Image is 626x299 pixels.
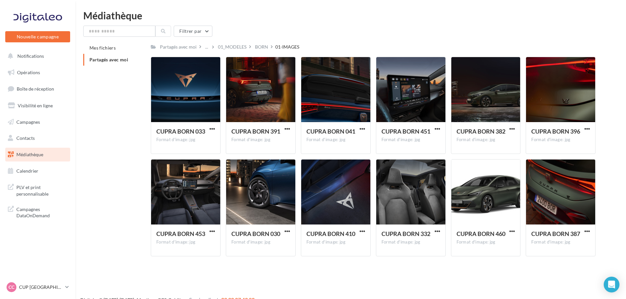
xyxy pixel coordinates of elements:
a: Contacts [4,131,71,145]
div: 01_MODELES [218,44,246,50]
span: Contacts [16,135,35,141]
div: Format d'image: jpg [231,239,290,245]
span: CUPRA BORN 410 [306,230,355,237]
div: Format d'image: jpg [306,137,365,143]
span: PLV et print personnalisable [16,183,68,197]
button: Notifications [4,49,69,63]
div: Format d'image: jpg [531,239,590,245]
span: CUPRA BORN 391 [231,128,280,135]
a: Campagnes DataOnDemand [4,202,71,222]
div: Format d'image: jpg [231,137,290,143]
div: Format d'image: jpg [156,137,215,143]
a: Médiathèque [4,148,71,161]
div: Format d'image: jpg [156,239,215,245]
div: ... [204,42,209,52]
a: PLV et print personnalisable [4,180,71,200]
span: CUPRA BORN 033 [156,128,205,135]
span: Campagnes [16,119,40,124]
p: CUP [GEOGRAPHIC_DATA] [19,284,63,290]
span: Médiathèque [16,152,43,157]
span: Mes fichiers [89,45,116,51]
a: CC CUP [GEOGRAPHIC_DATA] [5,281,70,293]
div: Format d'image: jpg [457,137,515,143]
a: Opérations [4,66,71,79]
span: CUPRA BORN 382 [457,128,505,135]
a: Visibilité en ligne [4,99,71,113]
button: Filtrer par [174,26,212,37]
span: Boîte de réception [17,86,54,92]
div: 01-IMAGES [275,44,299,50]
div: BORN [255,44,268,50]
a: Campagnes [4,115,71,129]
div: Médiathèque [83,11,618,20]
span: CUPRA BORN 453 [156,230,205,237]
a: Calendrier [4,164,71,178]
div: Open Intercom Messenger [604,277,619,292]
div: Format d'image: jpg [306,239,365,245]
span: Calendrier [16,168,38,174]
button: Nouvelle campagne [5,31,70,42]
span: Partagés avec moi [89,57,128,62]
span: CUPRA BORN 451 [381,128,430,135]
a: Boîte de réception [4,82,71,96]
span: CUPRA BORN 030 [231,230,280,237]
span: CUPRA BORN 396 [531,128,580,135]
span: CUPRA BORN 387 [531,230,580,237]
div: Format d'image: jpg [381,239,440,245]
span: CUPRA BORN 460 [457,230,505,237]
div: Partagés avec moi [160,44,197,50]
div: Format d'image: jpg [457,239,515,245]
div: Format d'image: jpg [531,137,590,143]
span: CUPRA BORN 332 [381,230,430,237]
span: Visibilité en ligne [18,103,53,108]
span: Notifications [17,53,44,59]
span: Opérations [17,70,40,75]
span: CC [9,284,14,290]
span: CUPRA BORN 041 [306,128,355,135]
span: Campagnes DataOnDemand [16,205,68,219]
div: Format d'image: jpg [381,137,440,143]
